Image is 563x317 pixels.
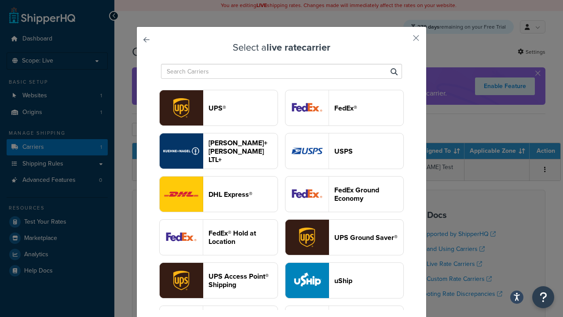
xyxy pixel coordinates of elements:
img: usps logo [285,133,329,169]
strong: live rate carrier [267,40,330,55]
header: [PERSON_NAME]+[PERSON_NAME] LTL+ [208,139,278,164]
header: FedEx® [334,104,403,112]
header: DHL Express® [208,190,278,199]
img: ups logo [160,90,203,125]
input: Search Carriers [161,64,402,79]
button: fedExLocation logoFedEx® Hold at Location [159,219,278,255]
button: smartPost logoFedEx Ground Economy [285,176,404,212]
header: USPS [334,147,403,155]
header: uShip [334,276,403,285]
button: dhl logoDHL Express® [159,176,278,212]
img: fedEx logo [285,90,329,125]
button: accessPoint logoUPS Access Point® Shipping [159,262,278,299]
button: Open Resource Center [532,286,554,308]
img: fedExLocation logo [160,220,203,255]
button: ups logoUPS® [159,90,278,126]
button: surePost logoUPS Ground Saver® [285,219,404,255]
header: UPS Access Point® Shipping [208,272,278,289]
button: fedEx logoFedEx® [285,90,404,126]
img: accessPoint logo [160,263,203,298]
img: smartPost logo [285,177,329,212]
header: UPS® [208,104,278,112]
header: FedEx® Hold at Location [208,229,278,246]
img: uShip logo [285,263,329,298]
img: surePost logo [285,220,329,255]
button: reTransFreight logo[PERSON_NAME]+[PERSON_NAME] LTL+ [159,133,278,169]
header: UPS Ground Saver® [334,233,403,242]
img: reTransFreight logo [160,133,203,169]
h3: Select a [159,42,404,53]
button: usps logoUSPS [285,133,404,169]
img: dhl logo [160,177,203,212]
header: FedEx Ground Economy [334,186,403,203]
button: uShip logouShip [285,262,404,299]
